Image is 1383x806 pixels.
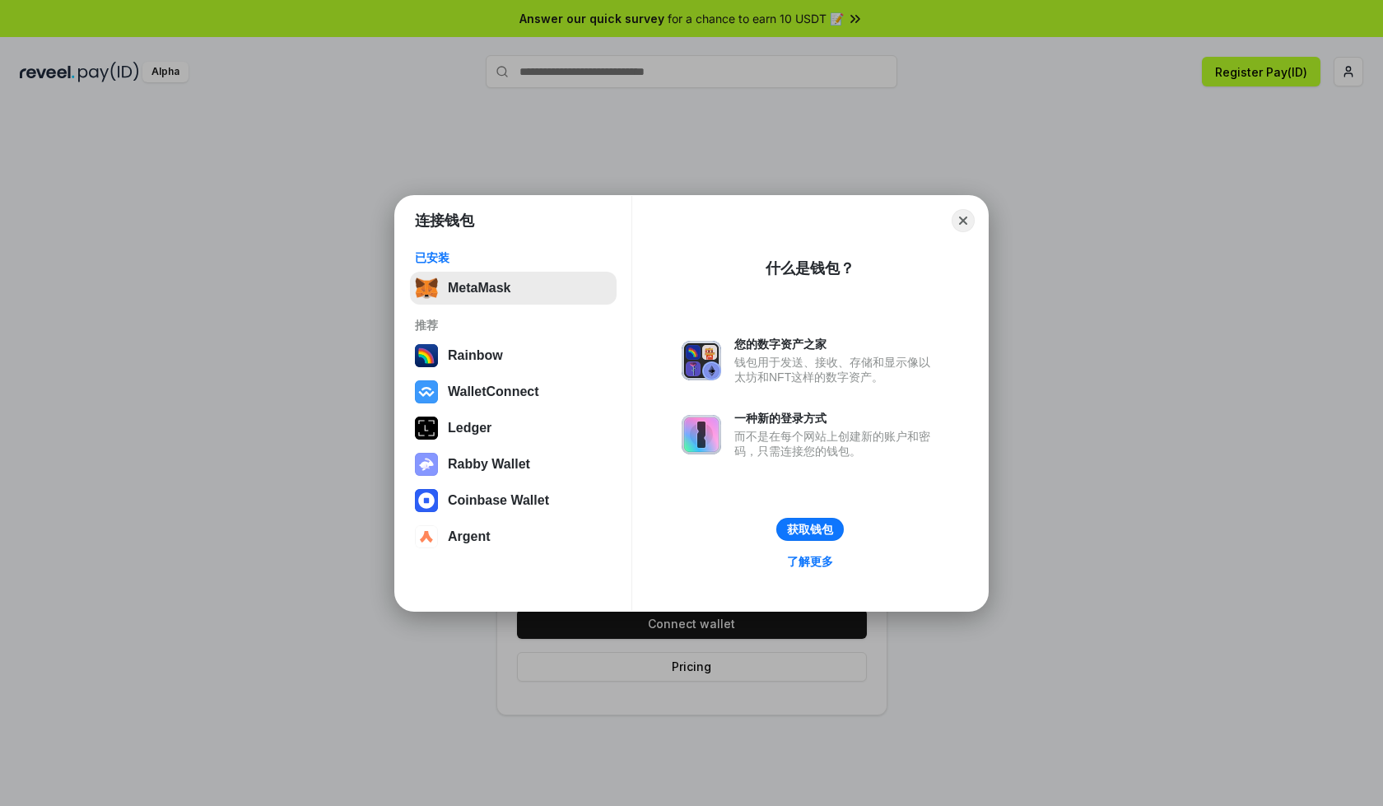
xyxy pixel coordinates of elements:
[787,522,833,537] div: 获取钱包
[766,259,854,278] div: 什么是钱包？
[952,209,975,232] button: Close
[410,339,617,372] button: Rainbow
[410,520,617,553] button: Argent
[448,421,491,436] div: Ledger
[410,272,617,305] button: MetaMask
[415,453,438,476] img: svg+xml,%3Csvg%20xmlns%3D%22http%3A%2F%2Fwww.w3.org%2F2000%2Fsvg%22%20fill%3D%22none%22%20viewBox...
[410,412,617,445] button: Ledger
[777,551,843,572] a: 了解更多
[734,411,938,426] div: 一种新的登录方式
[415,525,438,548] img: svg+xml,%3Csvg%20width%3D%2228%22%20height%3D%2228%22%20viewBox%3D%220%200%2028%2028%22%20fill%3D...
[734,429,938,459] div: 而不是在每个网站上创建新的账户和密码，只需连接您的钱包。
[415,489,438,512] img: svg+xml,%3Csvg%20width%3D%2228%22%20height%3D%2228%22%20viewBox%3D%220%200%2028%2028%22%20fill%3D...
[415,250,612,265] div: 已安装
[415,344,438,367] img: svg+xml,%3Csvg%20width%3D%22120%22%20height%3D%22120%22%20viewBox%3D%220%200%20120%20120%22%20fil...
[776,518,844,541] button: 获取钱包
[448,493,549,508] div: Coinbase Wallet
[448,281,510,296] div: MetaMask
[682,415,721,454] img: svg+xml,%3Csvg%20xmlns%3D%22http%3A%2F%2Fwww.w3.org%2F2000%2Fsvg%22%20fill%3D%22none%22%20viewBox...
[787,554,833,569] div: 了解更多
[734,355,938,384] div: 钱包用于发送、接收、存储和显示像以太坊和NFT这样的数字资产。
[448,529,491,544] div: Argent
[410,375,617,408] button: WalletConnect
[415,417,438,440] img: svg+xml,%3Csvg%20xmlns%3D%22http%3A%2F%2Fwww.w3.org%2F2000%2Fsvg%22%20width%3D%2228%22%20height%3...
[415,318,612,333] div: 推荐
[734,337,938,352] div: 您的数字资产之家
[415,380,438,403] img: svg+xml,%3Csvg%20width%3D%2228%22%20height%3D%2228%22%20viewBox%3D%220%200%2028%2028%22%20fill%3D...
[415,277,438,300] img: svg+xml,%3Csvg%20fill%3D%22none%22%20height%3D%2233%22%20viewBox%3D%220%200%2035%2033%22%20width%...
[410,448,617,481] button: Rabby Wallet
[448,348,503,363] div: Rainbow
[415,211,474,231] h1: 连接钱包
[410,484,617,517] button: Coinbase Wallet
[448,384,539,399] div: WalletConnect
[448,457,530,472] div: Rabby Wallet
[682,341,721,380] img: svg+xml,%3Csvg%20xmlns%3D%22http%3A%2F%2Fwww.w3.org%2F2000%2Fsvg%22%20fill%3D%22none%22%20viewBox...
